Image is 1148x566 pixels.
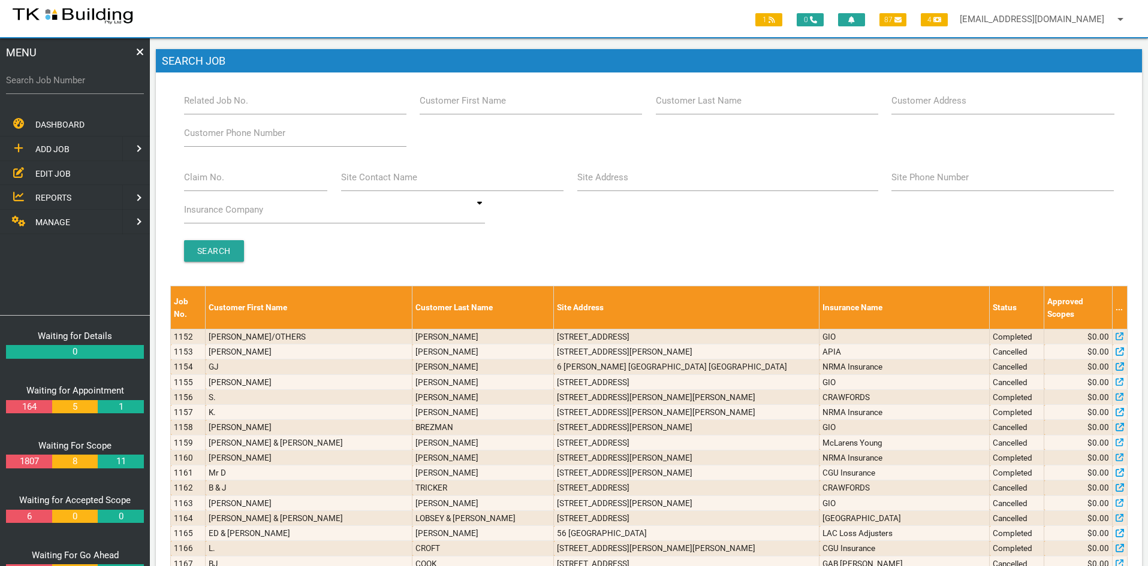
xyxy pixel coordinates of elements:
[412,480,554,495] td: TRICKER
[98,400,143,414] a: 1
[171,541,206,556] td: 1166
[412,450,554,465] td: [PERSON_NAME]
[819,344,990,359] td: APIA
[52,400,98,414] a: 5
[171,286,206,329] th: Job No.
[554,450,819,465] td: [STREET_ADDRESS][PERSON_NAME]
[171,359,206,374] td: 1154
[206,495,412,510] td: [PERSON_NAME]
[1087,467,1109,479] span: $0.00
[206,329,412,344] td: [PERSON_NAME]/OTHERS
[412,526,554,541] td: [PERSON_NAME]
[1087,542,1109,554] span: $0.00
[412,405,554,420] td: [PERSON_NAME]
[206,359,412,374] td: GJ
[6,400,52,414] a: 164
[554,541,819,556] td: [STREET_ADDRESS][PERSON_NAME][PERSON_NAME]
[412,541,554,556] td: CROFT
[156,49,1142,73] h1: Search Job
[412,389,554,404] td: [PERSON_NAME]
[184,240,244,262] input: Search
[819,435,990,450] td: McLarens Young
[1087,512,1109,524] span: $0.00
[1087,452,1109,464] span: $0.00
[171,495,206,510] td: 1163
[990,329,1044,344] td: Completed
[921,13,948,26] span: 4
[206,510,412,525] td: [PERSON_NAME] & [PERSON_NAME]
[412,374,554,389] td: [PERSON_NAME]
[1087,406,1109,418] span: $0.00
[554,510,819,525] td: [STREET_ADDRESS]
[52,455,98,468] a: 8
[171,450,206,465] td: 1160
[206,526,412,541] td: ED & [PERSON_NAME]
[1087,346,1109,358] span: $0.00
[990,405,1044,420] td: Completed
[420,94,506,108] label: Customer First Name
[171,329,206,344] td: 1152
[1087,482,1109,494] span: $0.00
[6,455,52,468] a: 1807
[819,389,990,404] td: CRAWFORDS
[819,450,990,465] td: NRMA Insurance
[35,168,71,178] span: EDIT JOB
[98,510,143,523] a: 0
[171,480,206,495] td: 1162
[990,286,1044,329] th: Status
[554,359,819,374] td: 6 [PERSON_NAME] [GEOGRAPHIC_DATA] [GEOGRAPHIC_DATA]
[38,440,112,451] a: Waiting For Scope
[35,217,70,227] span: MANAGE
[554,465,819,480] td: [STREET_ADDRESS][PERSON_NAME]
[341,171,417,184] label: Site Contact Name
[554,526,819,541] td: 56 [GEOGRAPHIC_DATA]
[819,359,990,374] td: NRMA Insurance
[554,405,819,420] td: [STREET_ADDRESS][PERSON_NAME][PERSON_NAME]
[171,510,206,525] td: 1164
[797,13,824,26] span: 0
[412,495,554,510] td: [PERSON_NAME]
[819,420,990,435] td: GIO
[1087,421,1109,433] span: $0.00
[554,435,819,450] td: [STREET_ADDRESS]
[206,389,412,404] td: S.
[819,480,990,495] td: CRAWFORDS
[412,465,554,480] td: [PERSON_NAME]
[990,495,1044,510] td: Cancelled
[206,435,412,450] td: [PERSON_NAME] & [PERSON_NAME]
[577,171,628,184] label: Site Address
[891,171,969,184] label: Site Phone Number
[52,510,98,523] a: 0
[206,286,412,329] th: Customer First Name
[206,465,412,480] td: Mr D
[171,374,206,389] td: 1155
[171,389,206,404] td: 1156
[1113,286,1128,329] th: ...
[412,286,554,329] th: Customer Last Name
[554,344,819,359] td: [STREET_ADDRESS][PERSON_NAME]
[1087,376,1109,388] span: $0.00
[32,550,119,561] a: Waiting For Go Ahead
[554,389,819,404] td: [STREET_ADDRESS][PERSON_NAME][PERSON_NAME]
[990,450,1044,465] td: Completed
[990,465,1044,480] td: Completed
[1087,331,1109,343] span: $0.00
[38,331,112,341] a: Waiting for Details
[554,480,819,495] td: [STREET_ADDRESS]
[1087,391,1109,403] span: $0.00
[6,345,144,359] a: 0
[206,344,412,359] td: [PERSON_NAME]
[879,13,906,26] span: 87
[1044,286,1113,329] th: Approved Scopes
[206,480,412,495] td: B & J
[891,94,966,108] label: Customer Address
[206,405,412,420] td: K.
[184,126,285,140] label: Customer Phone Number
[990,510,1044,525] td: Cancelled
[171,435,206,450] td: 1159
[990,344,1044,359] td: Cancelled
[412,329,554,344] td: [PERSON_NAME]
[171,405,206,420] td: 1157
[819,465,990,480] td: CGU Insurance
[990,359,1044,374] td: Cancelled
